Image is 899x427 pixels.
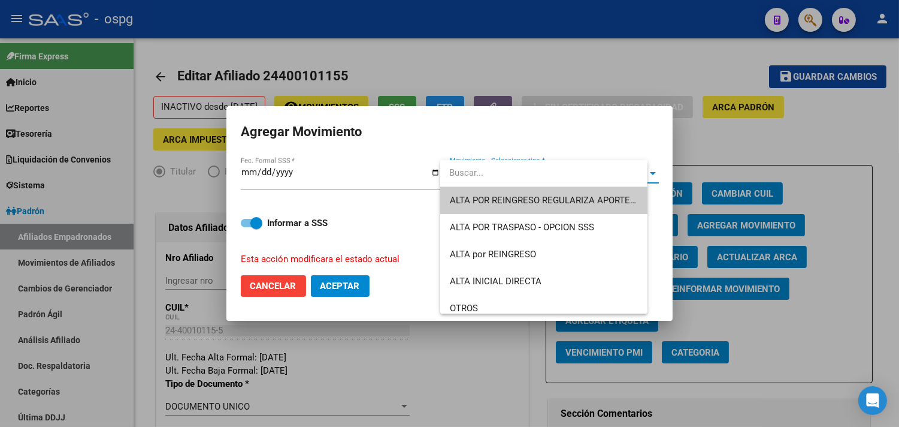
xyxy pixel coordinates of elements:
[450,222,594,233] span: ALTA POR TRASPASO - OPCION SSS
[450,195,662,206] span: ALTA POR REINGRESO REGULARIZA APORTES (AFIP)
[450,303,478,314] span: OTROS
[858,386,887,415] div: Open Intercom Messenger
[450,249,536,260] span: ALTA por REINGRESO
[440,160,648,187] input: dropdown search
[450,276,541,287] span: ALTA INICIAL DIRECTA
